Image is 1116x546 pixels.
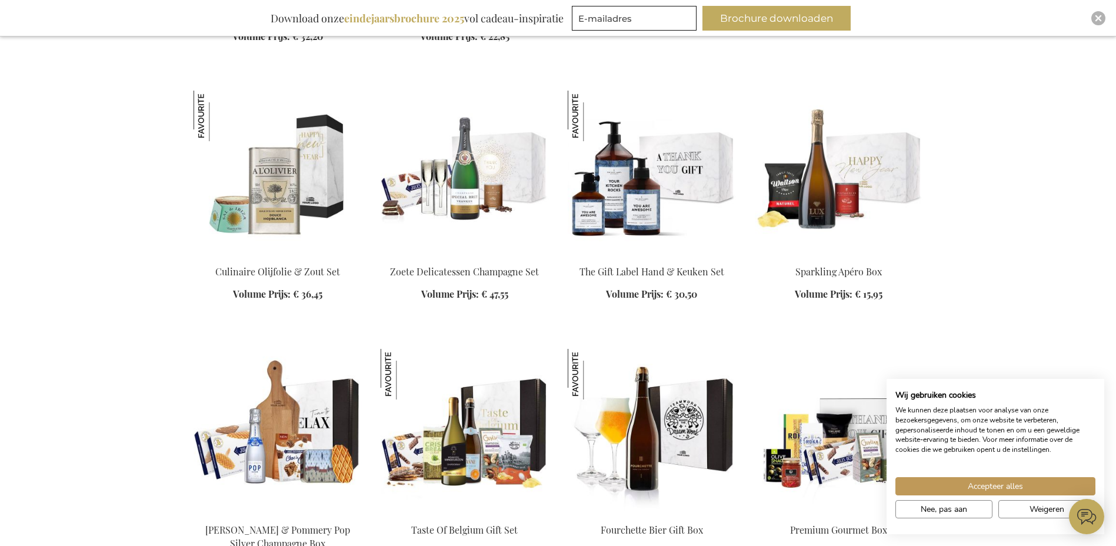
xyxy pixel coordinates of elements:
[968,480,1023,492] span: Accepteer alles
[855,288,882,300] span: € 15,95
[795,288,882,301] a: Volume Prijs: € 15,95
[390,265,539,278] a: Zoete Delicatessen Champagne Set
[381,349,549,514] img: Taste Of Belgium Gift Set
[666,288,697,300] span: € 30,50
[702,6,851,31] button: Brochure downloaden
[194,509,362,520] a: Sweet Delights & Pommery Pop Silver Champagne Box
[381,509,549,520] a: Taste Of Belgium Gift Set Taste Of Belgium Gift Set
[1030,503,1064,515] span: Weigeren
[755,91,923,255] img: Sparkling Apero Box
[572,6,697,31] input: E-mailadres
[381,349,431,399] img: Taste Of Belgium Gift Set
[421,288,479,300] span: Volume Prijs:
[755,251,923,262] a: Sparkling Apero Box
[606,288,664,300] span: Volume Prijs:
[194,349,362,514] img: Sweet Delights & Pommery Pop Silver Champagne Box
[411,524,518,536] a: Taste Of Belgium Gift Set
[1069,499,1104,534] iframe: belco-activator-frame
[568,91,618,141] img: The Gift Label Hand & Keuken Set
[233,288,322,301] a: Volume Prijs: € 36,45
[480,30,509,42] span: € 22,85
[895,390,1095,401] h2: Wij gebruiken cookies
[194,91,362,255] img: Olive & Salt Culinary Set
[998,500,1095,518] button: Alle cookies weigeren
[344,11,464,25] b: eindejaarsbrochure 2025
[568,349,618,399] img: Fourchette Bier Gift Box
[420,30,478,42] span: Volume Prijs:
[420,30,509,44] a: Volume Prijs: € 22,85
[795,265,882,278] a: Sparkling Apéro Box
[421,288,508,301] a: Volume Prijs: € 47,55
[790,524,887,536] a: Premium Gourmet Box
[895,500,992,518] button: Pas cookie voorkeuren aan
[579,265,724,278] a: The Gift Label Hand & Keuken Set
[232,30,290,42] span: Volume Prijs:
[194,251,362,262] a: Olive & Salt Culinary Set Culinaire Olijfolie & Zout Set
[895,477,1095,495] button: Accepteer alle cookies
[292,30,323,42] span: € 32,20
[293,288,322,300] span: € 36,45
[568,251,736,262] a: The Gift Label Hand & Kitchen Set The Gift Label Hand & Keuken Set
[755,349,923,514] img: Premium Gourmet Box
[601,524,703,536] a: Fourchette Bier Gift Box
[755,509,923,520] a: Premium Gourmet Box
[233,288,291,300] span: Volume Prijs:
[215,265,340,278] a: Culinaire Olijfolie & Zout Set
[572,6,700,34] form: marketing offers and promotions
[381,251,549,262] a: Sweet Delights Champagne Set
[232,30,323,44] a: Volume Prijs: € 32,20
[481,288,508,300] span: € 47,55
[568,349,736,514] img: Fourchette Beer Gift Box
[895,405,1095,455] p: We kunnen deze plaatsen voor analyse van onze bezoekersgegevens, om onze website te verbeteren, g...
[606,288,697,301] a: Volume Prijs: € 30,50
[381,91,549,255] img: Sweet Delights Champagne Set
[921,503,967,515] span: Nee, pas aan
[1095,15,1102,22] img: Close
[265,6,569,31] div: Download onze vol cadeau-inspiratie
[1091,11,1105,25] div: Close
[795,288,852,300] span: Volume Prijs:
[568,91,736,255] img: The Gift Label Hand & Kitchen Set
[568,509,736,520] a: Fourchette Beer Gift Box Fourchette Bier Gift Box
[194,91,244,141] img: Culinaire Olijfolie & Zout Set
